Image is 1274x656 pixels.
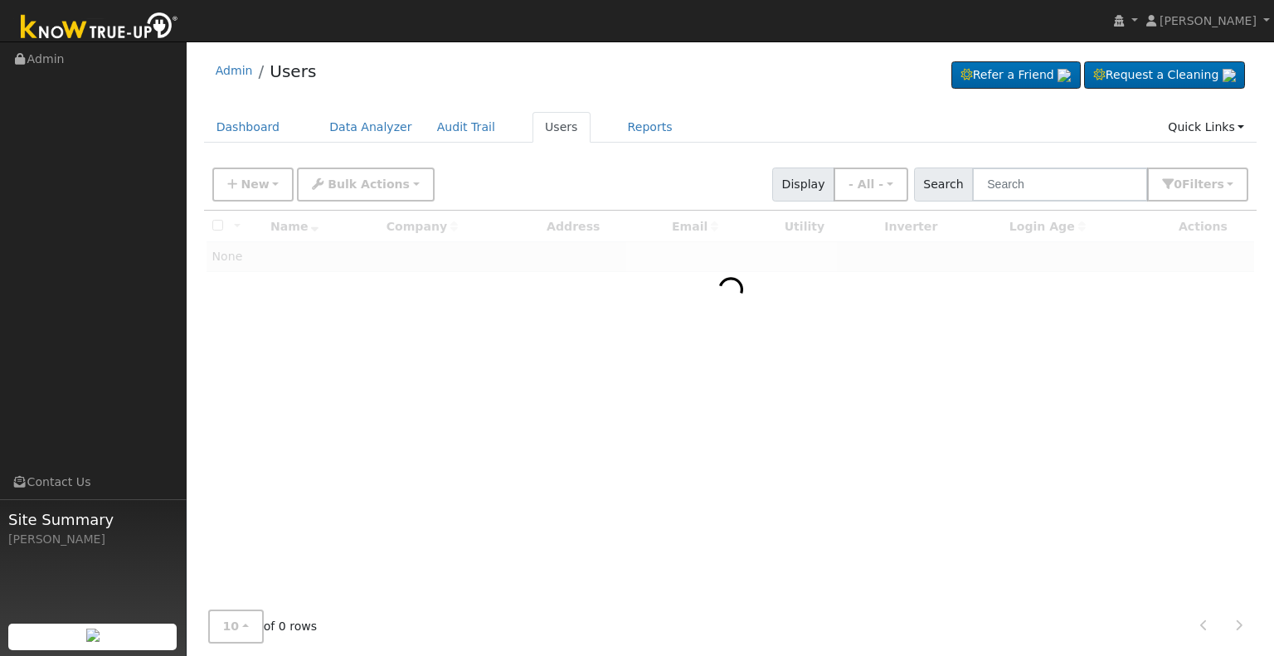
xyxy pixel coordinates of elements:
button: Bulk Actions [297,168,434,202]
button: 10 [208,610,264,644]
a: Audit Trail [425,112,508,143]
a: Reports [615,112,685,143]
a: Dashboard [204,112,293,143]
span: Search [914,168,973,202]
a: Users [270,61,316,81]
span: Site Summary [8,508,177,531]
span: New [241,177,269,191]
span: 10 [223,620,240,633]
a: Data Analyzer [317,112,425,143]
img: retrieve [1058,69,1071,82]
img: retrieve [86,629,100,642]
span: Filter [1182,177,1224,191]
img: Know True-Up [12,9,187,46]
span: Display [772,168,834,202]
button: - All - [834,168,908,202]
a: Quick Links [1155,112,1257,143]
a: Request a Cleaning [1084,61,1245,90]
button: 0Filters [1147,168,1248,202]
a: Admin [216,64,253,77]
span: Bulk Actions [328,177,410,191]
span: of 0 rows [208,610,318,644]
div: [PERSON_NAME] [8,531,177,548]
a: Refer a Friend [951,61,1081,90]
img: retrieve [1223,69,1236,82]
input: Search [972,168,1148,202]
span: s [1217,177,1223,191]
a: Users [532,112,591,143]
span: [PERSON_NAME] [1160,14,1257,27]
button: New [212,168,294,202]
